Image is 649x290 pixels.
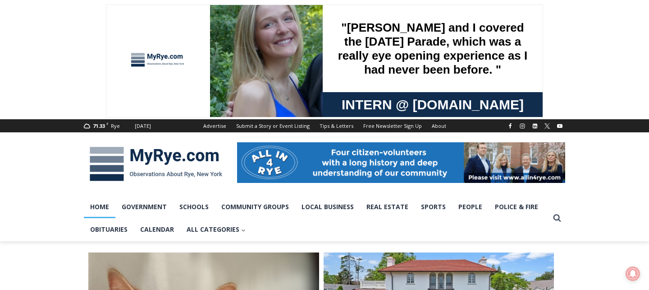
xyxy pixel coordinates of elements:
div: [DATE] [135,122,151,130]
button: Child menu of All Categories [180,218,252,241]
div: "the precise, almost orchestrated movements of cutting and assembling sushi and [PERSON_NAME] mak... [93,56,133,108]
a: Submit a Story or Event Listing [231,119,315,132]
img: All in for Rye [237,142,565,183]
nav: Primary Navigation [84,196,549,241]
a: Real Estate [360,196,415,218]
span: F [106,121,109,126]
a: Instagram [517,121,528,131]
a: X [542,121,553,131]
a: Intern @ [DOMAIN_NAME] [217,88,437,112]
a: Facebook [505,121,516,131]
a: Home [84,196,115,218]
a: Community Groups [215,196,295,218]
a: Government [115,196,173,218]
a: Free Newsletter Sign Up [358,119,427,132]
a: Open Tues. - Sun. [PHONE_NUMBER] [0,91,91,112]
a: Calendar [134,218,180,241]
a: YouTube [554,121,565,131]
div: "[PERSON_NAME] and I covered the [DATE] Parade, which was a really eye opening experience as I ha... [228,0,426,88]
img: MyRye.com [84,140,228,187]
span: Intern @ [DOMAIN_NAME] [236,90,418,110]
a: Local Business [295,196,360,218]
div: Rye [111,122,120,130]
a: Advertise [198,119,231,132]
a: Linkedin [530,121,540,131]
a: People [452,196,489,218]
a: Sports [415,196,452,218]
a: Schools [173,196,215,218]
button: View Search Form [549,210,565,226]
nav: Secondary Navigation [198,119,451,132]
a: Tips & Letters [315,119,358,132]
span: 71.33 [93,122,105,129]
span: Open Tues. - Sun. [PHONE_NUMBER] [3,93,88,127]
a: Obituaries [84,218,134,241]
a: Police & Fire [489,196,544,218]
a: About [427,119,451,132]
